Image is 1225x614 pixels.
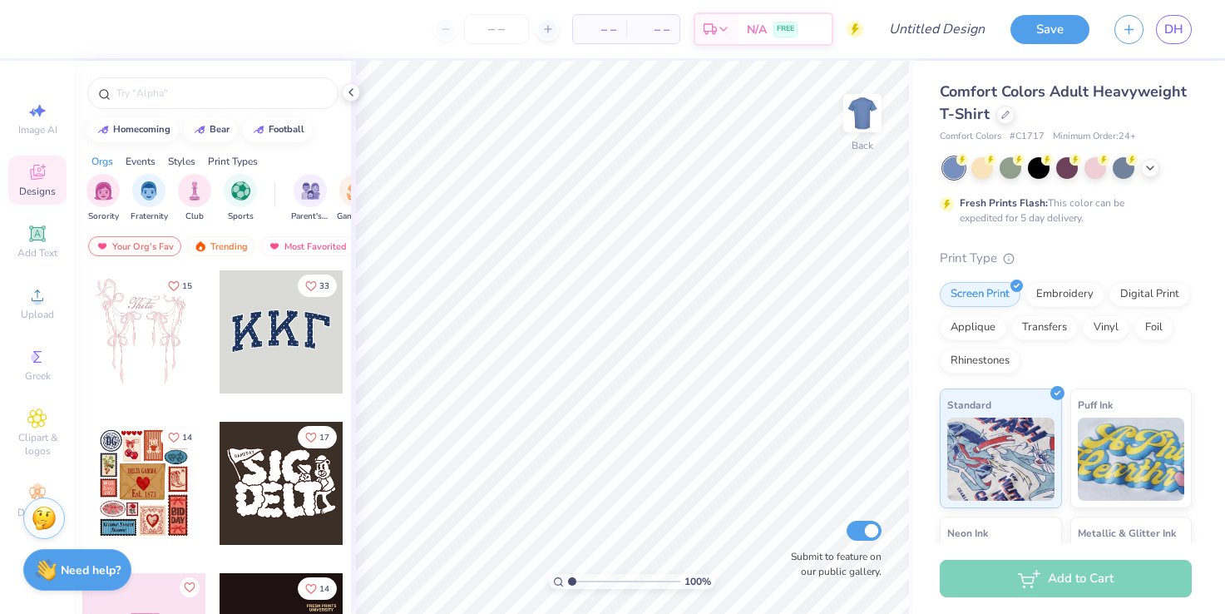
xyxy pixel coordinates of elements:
img: Game Day Image [347,181,366,201]
img: Sports Image [231,181,250,201]
strong: Need help? [61,562,121,578]
span: Club [185,210,204,223]
button: Like [298,577,337,600]
span: DH [1164,20,1183,39]
button: filter button [86,174,120,223]
div: filter for Sports [224,174,257,223]
span: Comfort Colors [940,130,1001,144]
div: Orgs [91,154,113,169]
span: Sports [228,210,254,223]
div: Your Org's Fav [88,236,181,256]
button: Like [180,577,200,597]
img: Fraternity Image [140,181,158,201]
button: filter button [224,174,257,223]
button: filter button [291,174,329,223]
button: filter button [337,174,375,223]
div: Most Favorited [260,236,354,256]
div: Events [126,154,156,169]
img: Club Image [185,181,204,201]
div: Digital Print [1109,282,1190,307]
span: Neon Ink [947,524,988,542]
span: Puff Ink [1078,396,1113,413]
div: Embroidery [1025,282,1104,307]
div: Back [852,138,873,153]
img: trend_line.gif [193,125,206,135]
button: homecoming [87,117,178,142]
button: filter button [178,174,211,223]
div: filter for Fraternity [131,174,168,223]
input: Try "Alpha" [115,85,328,102]
div: Screen Print [940,282,1020,307]
span: Comfort Colors Adult Heavyweight T-Shirt [940,82,1187,124]
span: 15 [182,282,192,290]
img: Parent's Weekend Image [301,181,320,201]
input: Untitled Design [876,12,998,46]
span: Add Text [17,246,57,260]
span: – – [636,21,669,38]
img: Puff Ink [1078,418,1185,501]
span: # C1717 [1010,130,1045,144]
div: Foil [1134,315,1173,340]
input: – – [464,14,529,44]
span: Game Day [337,210,375,223]
div: bear [210,125,230,134]
div: Print Type [940,249,1192,268]
a: DH [1156,15,1192,44]
div: filter for Game Day [337,174,375,223]
div: Vinyl [1083,315,1129,340]
span: Image AI [18,123,57,136]
span: 17 [319,433,329,442]
div: filter for Club [178,174,211,223]
img: trend_line.gif [96,125,110,135]
span: FREE [777,23,794,35]
button: Like [161,426,200,448]
button: football [243,117,312,142]
img: Standard [947,418,1055,501]
span: – – [583,21,616,38]
img: Back [846,97,879,130]
div: football [269,125,304,134]
img: Sorority Image [94,181,113,201]
strong: Fresh Prints Flash: [960,196,1048,210]
div: homecoming [113,125,170,134]
span: Designs [19,185,56,198]
span: Greek [25,369,51,383]
div: Rhinestones [940,349,1020,374]
img: trend_line.gif [252,125,265,135]
button: Save [1010,15,1089,44]
div: filter for Sorority [86,174,120,223]
span: Parent's Weekend [291,210,329,223]
div: Print Types [208,154,258,169]
img: most_fav.gif [268,240,281,252]
span: Sorority [88,210,119,223]
img: trending.gif [194,240,207,252]
div: This color can be expedited for 5 day delivery. [960,196,1164,225]
button: Like [298,426,337,448]
img: most_fav.gif [96,240,109,252]
span: 14 [182,433,192,442]
span: Standard [947,396,991,413]
span: 33 [319,282,329,290]
label: Submit to feature on our public gallery. [782,549,882,579]
div: Styles [168,154,195,169]
span: N/A [747,21,767,38]
button: bear [184,117,237,142]
span: 14 [319,585,329,593]
button: Like [298,275,337,297]
div: filter for Parent's Weekend [291,174,329,223]
span: Fraternity [131,210,168,223]
div: Applique [940,315,1006,340]
span: Minimum Order: 24 + [1053,130,1136,144]
span: Metallic & Glitter Ink [1078,524,1176,542]
span: Decorate [17,506,57,519]
div: Trending [186,236,255,256]
span: 100 % [684,574,711,589]
span: Clipart & logos [8,431,67,458]
div: Transfers [1011,315,1078,340]
button: filter button [131,174,168,223]
span: Upload [21,308,54,321]
button: Like [161,275,200,297]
